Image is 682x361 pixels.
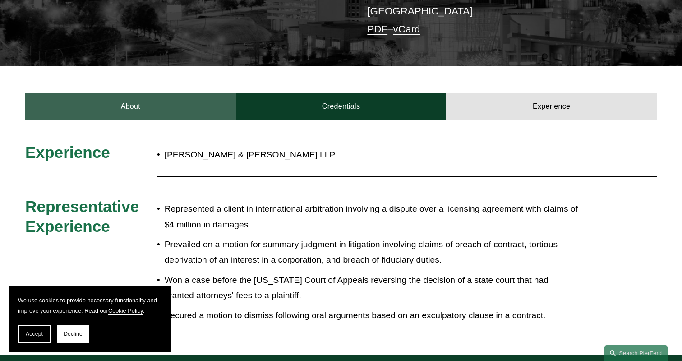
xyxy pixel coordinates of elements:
[165,147,578,163] p: [PERSON_NAME] & [PERSON_NAME] LLP
[25,143,110,161] span: Experience
[446,93,657,120] a: Experience
[57,325,89,343] button: Decline
[9,286,171,352] section: Cookie banner
[604,345,668,361] a: Search this site
[25,93,236,120] a: About
[165,201,578,232] p: Represented a client in international arbitration involving a dispute over a licensing agreement ...
[18,295,162,316] p: We use cookies to provide necessary functionality and improve your experience. Read our .
[26,331,43,337] span: Accept
[108,307,143,314] a: Cookie Policy
[64,331,83,337] span: Decline
[25,198,143,235] span: Representative Experience
[393,23,420,35] a: vCard
[236,93,447,120] a: Credentials
[367,23,387,35] a: PDF
[165,308,578,324] p: Secured a motion to dismiss following oral arguments based on an exculpatory clause in a contract.
[18,325,51,343] button: Accept
[165,273,578,304] p: Won a case before the [US_STATE] Court of Appeals reversing the decision of a state court that ha...
[165,237,578,268] p: Prevailed on a motion for summary judgment in litigation involving claims of breach of contract, ...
